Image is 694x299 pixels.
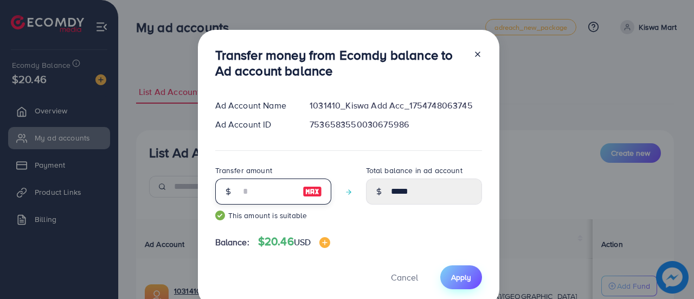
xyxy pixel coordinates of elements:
h4: $20.46 [258,235,330,249]
label: Transfer amount [215,165,272,176]
div: Ad Account ID [207,118,301,131]
div: 7536583550030675986 [301,118,490,131]
small: This amount is suitable [215,210,331,221]
h3: Transfer money from Ecomdy balance to Ad account balance [215,47,465,79]
div: 1031410_Kiswa Add Acc_1754748063745 [301,99,490,112]
img: image [319,237,330,248]
div: Ad Account Name [207,99,301,112]
img: image [303,185,322,198]
span: Apply [451,272,471,283]
button: Apply [440,265,482,289]
span: USD [294,236,311,248]
button: Cancel [377,265,432,289]
span: Cancel [391,271,418,283]
img: guide [215,211,225,220]
label: Total balance in ad account [366,165,462,176]
span: Balance: [215,236,249,249]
